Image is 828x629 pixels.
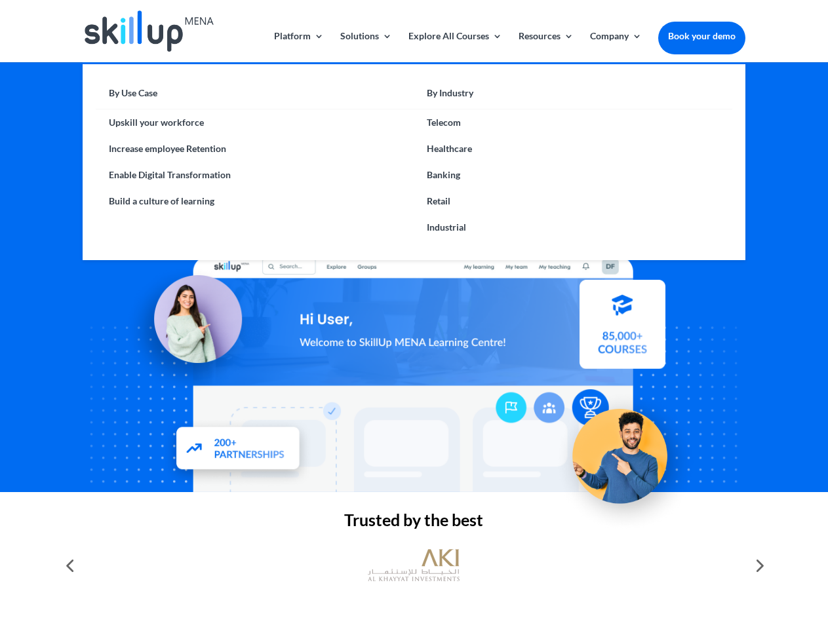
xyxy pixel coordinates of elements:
[610,487,828,629] iframe: Chat Widget
[85,10,213,52] img: Skillup Mena
[590,31,642,62] a: Company
[274,31,324,62] a: Platform
[519,31,574,62] a: Resources
[414,84,732,109] a: By Industry
[96,109,414,136] a: Upskill your workforce
[123,261,255,393] img: Learning Management Solution - SkillUp
[96,84,414,109] a: By Use Case
[83,512,745,535] h2: Trusted by the best
[408,31,502,62] a: Explore All Courses
[163,414,315,486] img: Partners - SkillUp Mena
[580,285,665,374] img: Courses library - SkillUp MENA
[368,543,460,588] img: al khayyat investments logo
[414,214,732,240] a: Industrial
[340,31,392,62] a: Solutions
[414,162,732,188] a: Banking
[96,188,414,214] a: Build a culture of learning
[658,22,745,50] a: Book your demo
[96,136,414,162] a: Increase employee Retention
[96,162,414,188] a: Enable Digital Transformation
[553,381,699,527] img: Upskill your workforce - SkillUp
[414,109,732,136] a: Telecom
[414,136,732,162] a: Healthcare
[414,188,732,214] a: Retail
